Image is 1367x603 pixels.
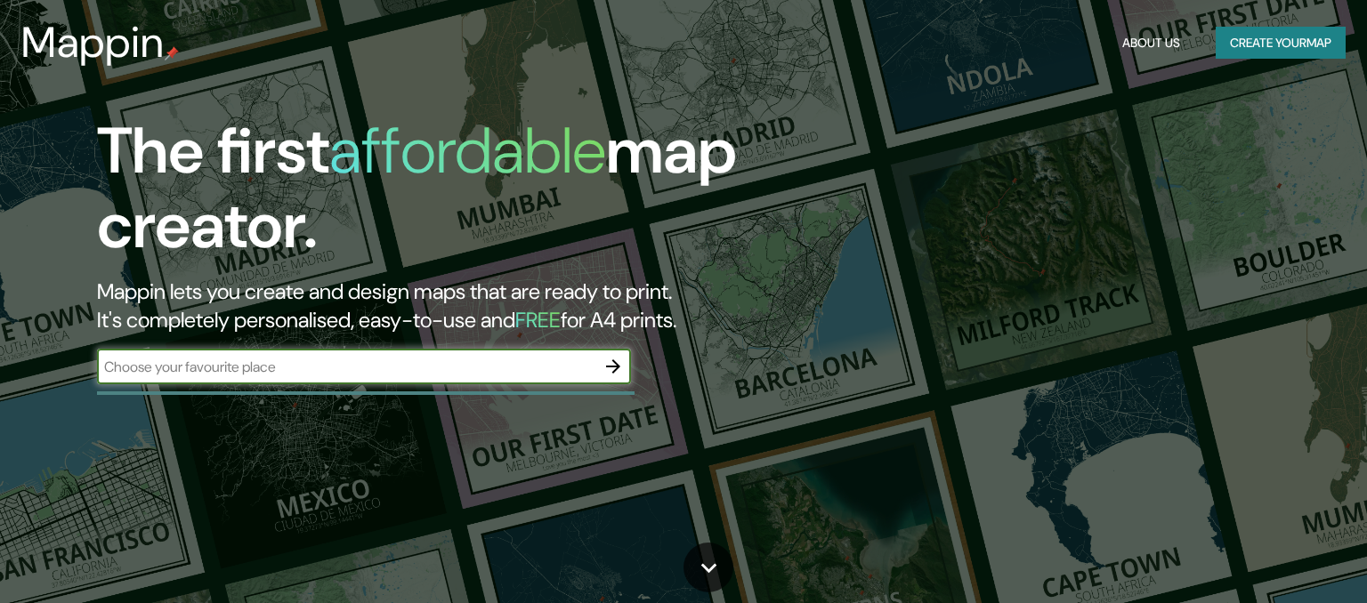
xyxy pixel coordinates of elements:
button: Create yourmap [1216,27,1346,60]
h3: Mappin [21,18,165,68]
h5: FREE [515,306,561,334]
h1: affordable [329,109,606,192]
h2: Mappin lets you create and design maps that are ready to print. It's completely personalised, eas... [97,277,781,334]
h1: The first map creator. [97,114,781,277]
button: About Us [1115,27,1187,60]
input: Choose your favourite place [97,357,595,377]
img: mappin-pin [165,46,179,60]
